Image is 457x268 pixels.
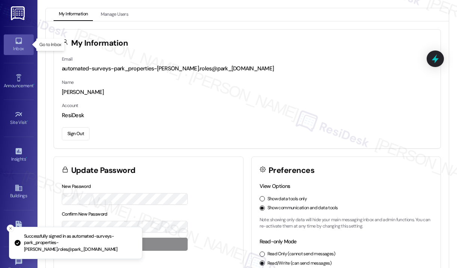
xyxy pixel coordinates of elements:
p: Successfully signed in as automated-surveys-park_properties-[PERSON_NAME].roles@park_[DOMAIN_NAME] [24,233,136,253]
div: ResiDesk [62,112,433,119]
h3: Preferences [269,167,314,174]
img: ResiDesk Logo [11,6,26,20]
a: Site Visit • [4,108,34,128]
p: Go to Inbox [39,42,61,48]
h3: Update Password [71,167,136,174]
label: Name [62,79,74,85]
span: • [33,82,34,87]
label: New Password [62,183,91,189]
button: Manage Users [96,8,133,21]
button: Sign Out [62,127,90,140]
label: Read-only Mode [260,238,297,245]
label: View Options [260,183,290,189]
label: Confirm New Password [62,211,108,217]
label: Read Only (cannot send messages) [267,251,335,258]
h3: My Information [71,39,128,47]
div: automated-surveys-park_properties-[PERSON_NAME].roles@park_[DOMAIN_NAME] [62,65,433,73]
a: Buildings [4,182,34,202]
a: Leads [4,219,34,239]
label: Read/Write (can send messages) [267,260,332,267]
label: Email [62,56,72,62]
label: Show communication and data tools [267,205,338,211]
label: Show data tools only [267,196,307,202]
a: Inbox [4,34,34,55]
p: Note: showing only data will hide your main messaging inbox and admin functions. You can re-activ... [260,217,433,230]
span: • [27,119,28,124]
div: [PERSON_NAME] [62,88,433,96]
button: Close toast [7,225,14,232]
span: • [26,155,27,161]
button: My Information [54,8,93,21]
label: Account [62,103,78,109]
a: Insights • [4,145,34,165]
